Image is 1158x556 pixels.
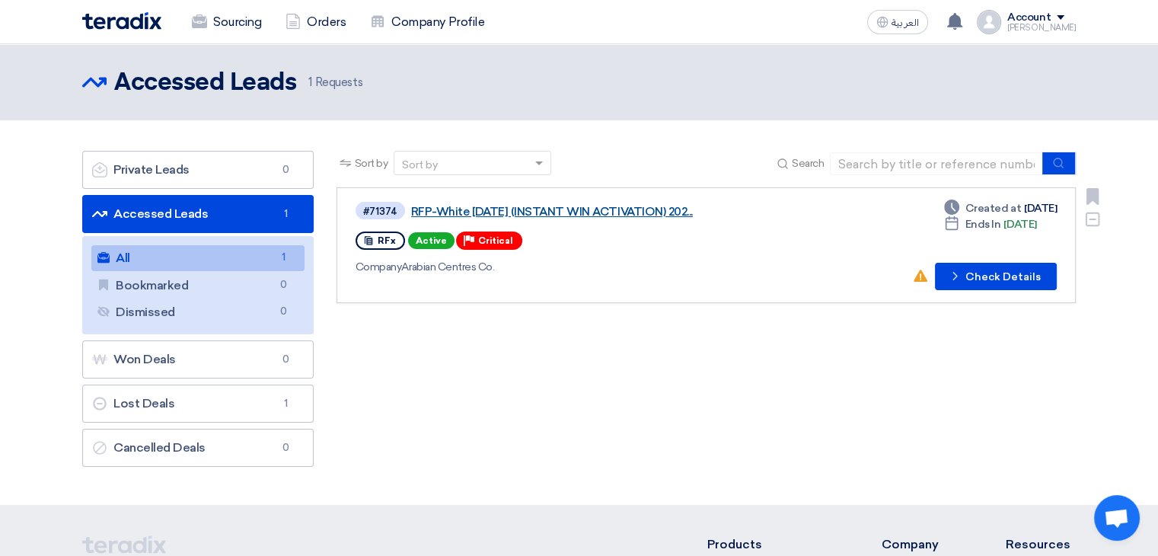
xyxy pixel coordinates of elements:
[91,299,305,325] a: Dismissed
[1007,11,1051,24] div: Account
[276,440,295,455] span: 0
[276,396,295,411] span: 1
[276,352,295,367] span: 0
[91,245,305,271] a: All
[965,216,1001,232] span: Ends In
[274,250,292,266] span: 1
[408,232,455,249] span: Active
[867,10,928,34] button: العربية
[355,155,388,171] span: Sort by
[378,235,396,246] span: RFx
[276,162,295,177] span: 0
[1007,24,1076,32] div: [PERSON_NAME]
[1006,535,1076,554] li: Resources
[935,263,1057,290] button: Check Details
[91,273,305,299] a: Bookmarked
[402,157,438,173] div: Sort by
[356,260,402,273] span: Company
[358,5,496,39] a: Company Profile
[363,206,397,216] div: #71374
[356,259,795,275] div: Arabian Centres Co.
[276,206,295,222] span: 1
[1094,495,1140,541] div: Open chat
[308,75,312,89] span: 1
[965,200,1021,216] span: Created at
[478,235,513,246] span: Critical
[274,277,292,293] span: 0
[114,68,296,98] h2: Accessed Leads
[308,74,362,91] span: Requests
[82,195,314,233] a: Accessed Leads1
[977,10,1001,34] img: profile_test.png
[82,12,161,30] img: Teradix logo
[792,155,824,171] span: Search
[82,429,314,467] a: Cancelled Deals0
[180,5,273,39] a: Sourcing
[274,304,292,320] span: 0
[82,151,314,189] a: Private Leads0
[944,216,1037,232] div: [DATE]
[82,385,314,423] a: Lost Deals1
[830,152,1043,175] input: Search by title or reference number
[892,18,919,28] span: العربية
[411,205,792,219] a: RFP-White [DATE] (INSTANT WIN ACTIVATION) 202...
[273,5,358,39] a: Orders
[944,200,1057,216] div: [DATE]
[707,535,836,554] li: Products
[881,535,960,554] li: Company
[82,340,314,379] a: Won Deals0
